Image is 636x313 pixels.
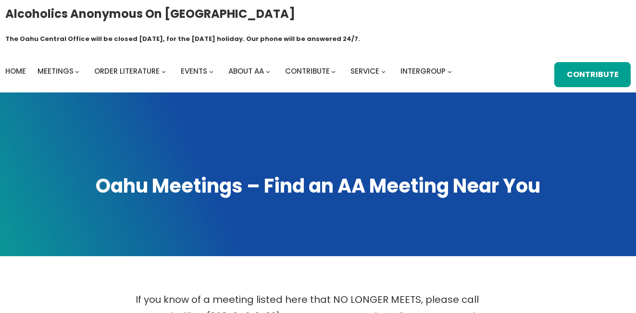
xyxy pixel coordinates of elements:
a: Events [181,65,207,78]
span: Order Literature [94,66,160,76]
a: About AA [228,65,264,78]
a: Intergroup [400,65,446,78]
button: Service submenu [381,69,386,74]
span: Service [350,66,379,76]
span: Contribute [285,66,330,76]
nav: Intergroup [5,65,455,78]
button: Meetings submenu [75,69,79,74]
span: About AA [228,66,264,76]
a: Contribute [554,62,631,87]
a: Alcoholics Anonymous on [GEOGRAPHIC_DATA] [5,3,295,24]
span: Intergroup [400,66,446,76]
a: Home [5,65,26,78]
button: Order Literature submenu [162,69,166,74]
button: Contribute submenu [331,69,336,74]
span: Events [181,66,207,76]
span: Meetings [37,66,74,76]
a: Contribute [285,65,330,78]
h1: The Oahu Central Office will be closed [DATE], for the [DATE] holiday. Our phone will be answered... [5,34,360,44]
span: Home [5,66,26,76]
button: About AA submenu [266,69,270,74]
button: Intergroup submenu [448,69,452,74]
button: Events submenu [209,69,213,74]
h1: Oahu Meetings – Find an AA Meeting Near You [10,173,626,199]
a: Service [350,65,379,78]
a: Meetings [37,65,74,78]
